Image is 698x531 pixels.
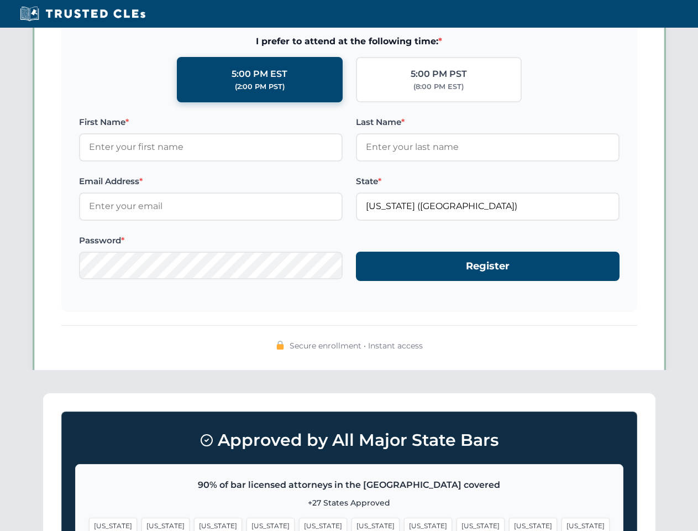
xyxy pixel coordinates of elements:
[356,133,620,161] input: Enter your last name
[356,192,620,220] input: Florida (FL)
[235,81,285,92] div: (2:00 PM PST)
[79,175,343,188] label: Email Address
[79,116,343,129] label: First Name
[356,116,620,129] label: Last Name
[411,67,467,81] div: 5:00 PM PST
[79,34,620,49] span: I prefer to attend at the following time:
[89,478,610,492] p: 90% of bar licensed attorneys in the [GEOGRAPHIC_DATA] covered
[276,341,285,350] img: 🔒
[290,340,423,352] span: Secure enrollment • Instant access
[89,497,610,509] p: +27 States Approved
[413,81,464,92] div: (8:00 PM EST)
[232,67,287,81] div: 5:00 PM EST
[79,234,343,247] label: Password
[356,175,620,188] label: State
[79,192,343,220] input: Enter your email
[356,252,620,281] button: Register
[75,425,623,455] h3: Approved by All Major State Bars
[79,133,343,161] input: Enter your first name
[17,6,149,22] img: Trusted CLEs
